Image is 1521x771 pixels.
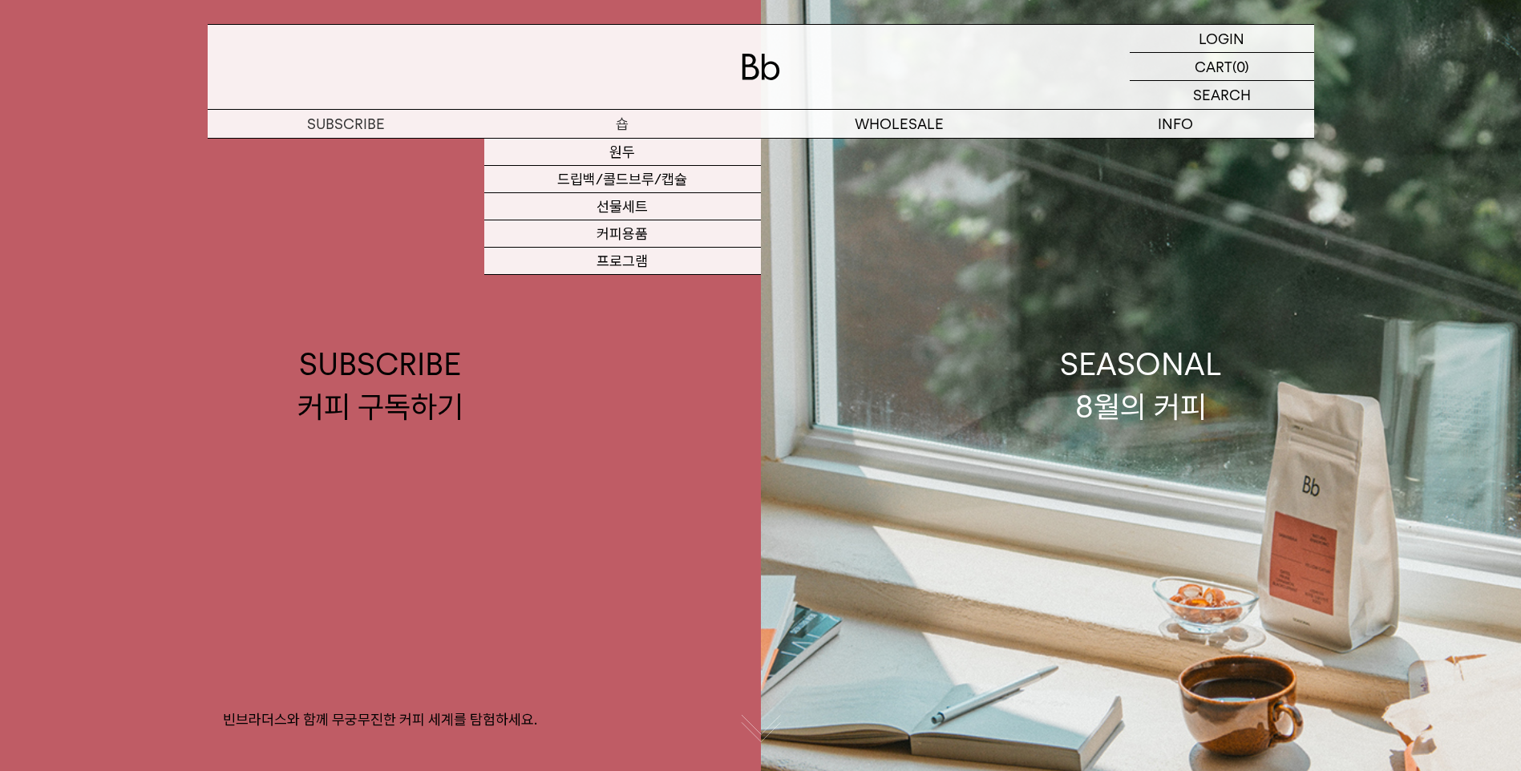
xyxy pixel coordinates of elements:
a: LOGIN [1130,25,1314,53]
div: SEASONAL 8월의 커피 [1060,343,1222,428]
a: 프로그램 [484,248,761,275]
a: 원두 [484,139,761,166]
a: CART (0) [1130,53,1314,81]
p: CART [1195,53,1232,80]
a: 드립백/콜드브루/캡슐 [484,166,761,193]
p: SEARCH [1193,81,1251,109]
img: 로고 [742,54,780,80]
div: SUBSCRIBE 커피 구독하기 [297,343,463,428]
p: LOGIN [1199,25,1244,52]
a: 숍 [484,110,761,138]
a: 커피용품 [484,220,761,248]
a: 선물세트 [484,193,761,220]
a: SUBSCRIBE [208,110,484,138]
p: (0) [1232,53,1249,80]
p: INFO [1038,110,1314,138]
p: WHOLESALE [761,110,1038,138]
